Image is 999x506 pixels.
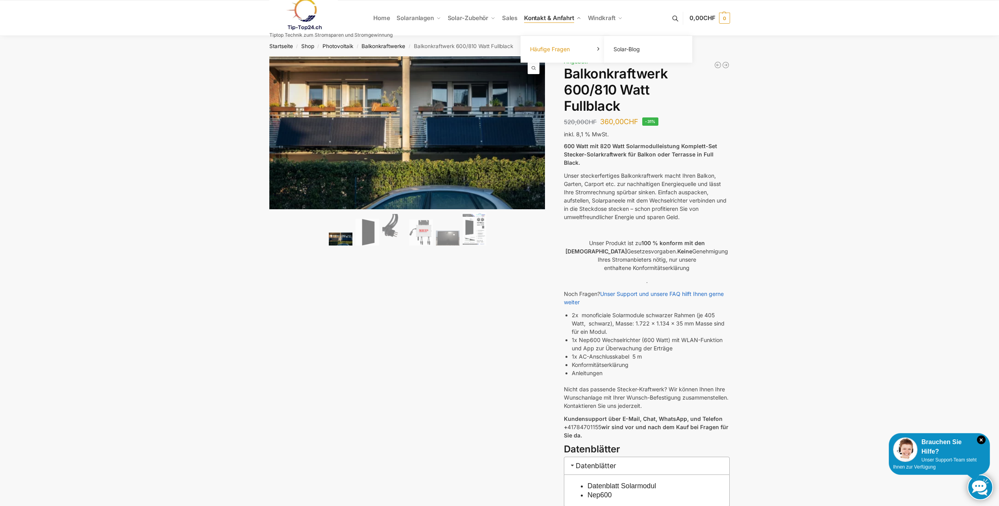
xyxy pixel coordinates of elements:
li: 1x AC-Anschlusskabel 5 m [572,352,730,361]
strong: 100 % konform mit den [DEMOGRAPHIC_DATA] [565,240,705,255]
span: Solar-Blog [613,46,640,52]
img: Balkonkraftwerk 600/810 Watt Fullblack – Bild 5 [436,231,460,246]
span: CHF [624,117,638,126]
a: Sales [499,0,521,36]
img: 2 Balkonkraftwerke [329,233,352,246]
bdi: 360,00 [600,117,638,126]
p: Unser steckerfertiges Balkonkraftwerk macht Ihren Balkon, Garten, Carport etc. zur nachhaltigen E... [564,171,730,221]
a: Startseite [269,43,293,49]
a: Balkonkraftwerke [361,43,405,49]
a: Häufige Fragen [525,44,604,55]
i: Schließen [977,435,986,444]
span: Unser Support-Team steht Ihnen zur Verfügung [893,457,977,470]
a: Balkonkraftwerk 445/600 Watt Bificial [714,61,722,69]
li: 1x Nep600 Wechselrichter (600 Watt) mit WLAN-Funktion und App zur Überwachung der Erträge [572,336,730,352]
nav: Breadcrumb [255,36,744,56]
a: Photovoltaik [322,43,353,49]
span: Sales [502,14,518,22]
a: Solar-Blog [609,44,688,55]
span: Solar-Zubehör [448,14,489,22]
p: . [564,277,730,285]
img: Balkonkraftwerk 600/810 Watt Fullblack – Bild 6 [463,212,486,246]
span: / [314,43,322,50]
a: Kontakt & Anfahrt [521,0,584,36]
p: Noch Fragen? [564,290,730,306]
div: Brauchen Sie Hilfe? [893,437,986,456]
a: Solaranlagen [393,0,444,36]
p: Tiptop Technik zum Stromsparen und Stromgewinnung [269,33,393,37]
strong: Keine [677,248,692,255]
span: / [405,43,413,50]
span: CHF [703,14,715,22]
span: 0,00 [689,14,715,22]
li: Anleitungen [572,369,730,377]
span: / [353,43,361,50]
strong: 600 Watt mit 820 Watt Solarmodulleistung Komplett-Set Stecker-Solarkraftwerk für Balkon oder Terr... [564,143,717,166]
span: Kontakt & Anfahrt [524,14,574,22]
a: 0,00CHF 0 [689,6,730,30]
li: 2x monoficiale Solarmodule schwarzer Rahmen (je 405 Watt, schwarz), Masse: 1.722 x 1.134 x 35 mm ... [572,311,730,336]
a: Balkonkraftwerk 405/600 Watt erweiterbar [722,61,730,69]
bdi: 520,00 [564,118,597,126]
h1: Balkonkraftwerk 600/810 Watt Fullblack [564,66,730,114]
a: Windkraft [584,0,626,36]
span: 0 [719,13,730,24]
a: Solar-Zubehör [444,0,499,36]
h3: Datenblätter [564,443,730,456]
li: Konformitätserklärung [572,361,730,369]
a: Unser Support und unsere FAQ hilft Ihnen gerne weiter [564,290,724,305]
p: 41784701155 [564,415,730,439]
img: Customer service [893,437,917,462]
a: Shop [301,43,314,49]
strong: wir sind vor und nach dem Kauf bei Fragen für Sie da. [564,424,728,439]
img: NEP 800 Drosselbar auf 600 Watt [409,220,433,246]
span: inkl. 8,1 % MwSt. [564,131,609,138]
span: -31% [642,117,658,126]
h3: Datenblätter [564,457,730,474]
span: Häufige Fragen [530,46,570,52]
span: Windkraft [588,14,615,22]
span: CHF [584,118,597,126]
strong: Kundensupport über E-Mail, Chat, WhatsApp, und Telefon + [564,415,723,430]
p: Unser Produkt ist zu Gesetzesvorgaben. Genehmigung Ihres Stromanbieters nötig, nur unsere enthalt... [564,239,730,272]
img: Anschlusskabel-3meter_schweizer-stecker [382,214,406,246]
p: Nicht das passende Stecker-Kraftwerk? Wir können Ihnen Ihre Wunschanlage mit Ihrer Wunsch-Befesti... [564,385,730,410]
span: Solaranlagen [397,14,434,22]
a: Nep600 [588,491,612,499]
img: TommaTech Vorderseite [356,219,379,246]
span: / [293,43,301,50]
a: Datenblatt Solarmodul [588,482,656,490]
